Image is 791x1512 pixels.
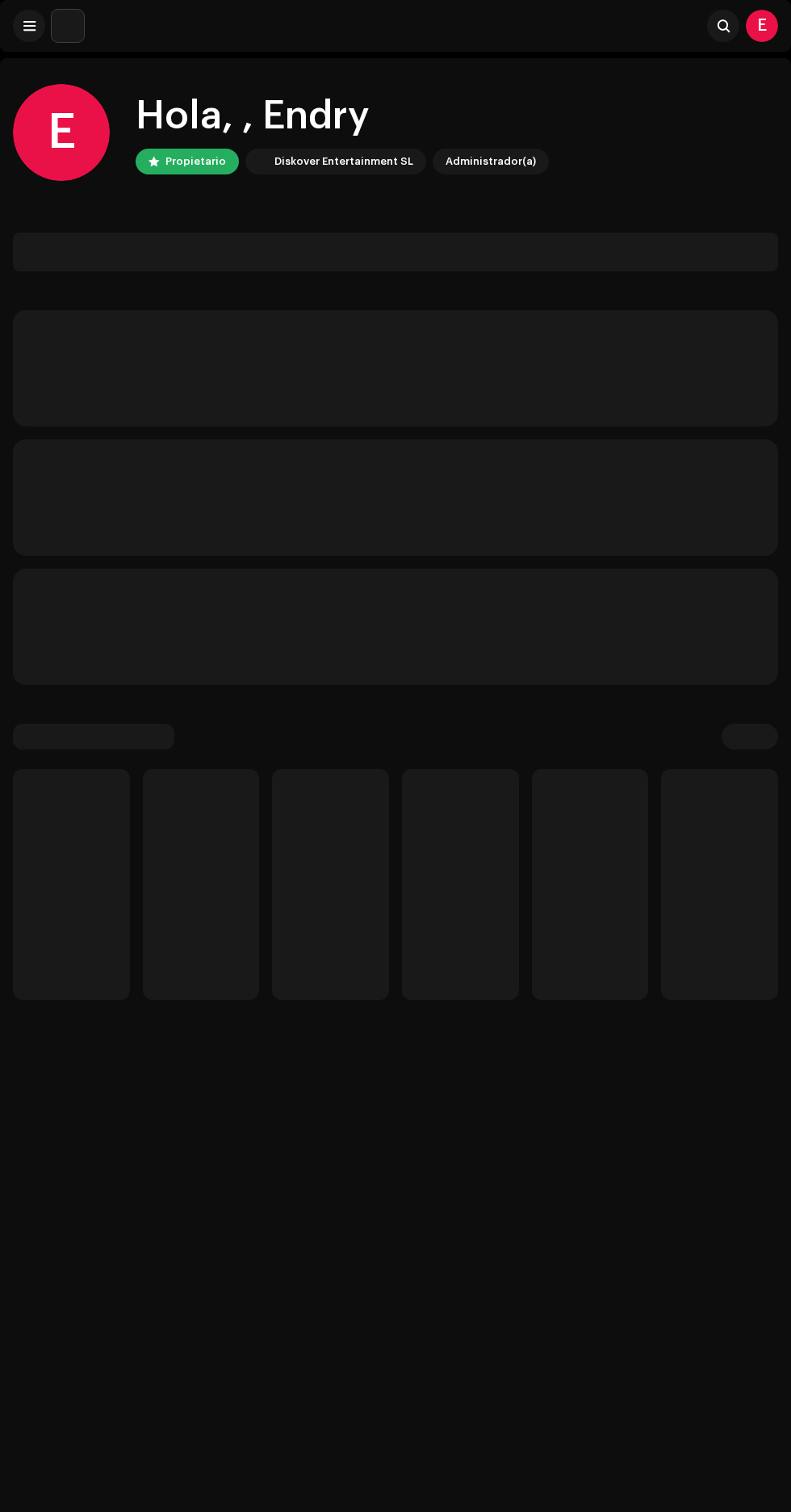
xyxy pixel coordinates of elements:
div: Diskover Entertainment SL [274,152,413,171]
div: E [13,84,110,181]
div: Propietario [165,152,226,171]
img: 297a105e-aa6c-4183-9ff4-27133c00f2e2 [52,10,84,42]
div: E [746,10,778,42]
div: Hola, , Endry [136,90,549,142]
img: 297a105e-aa6c-4183-9ff4-27133c00f2e2 [249,152,268,171]
div: Administrador(a) [446,152,536,171]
